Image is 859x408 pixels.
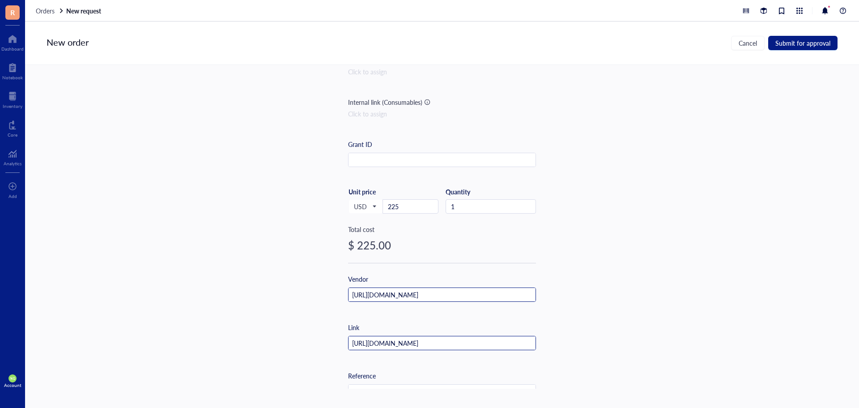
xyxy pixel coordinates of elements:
[66,7,103,15] a: New request
[9,193,17,199] div: Add
[2,60,23,80] a: Notebook
[349,188,404,196] div: Unit price
[768,36,838,50] button: Submit for approval
[348,238,536,252] div: $ 225.00
[1,46,24,52] div: Dashboard
[739,39,757,47] span: Cancel
[446,188,536,196] div: Quantity
[10,7,15,18] span: R
[36,6,55,15] span: Orders
[4,146,21,166] a: Analytics
[10,377,15,380] span: NG
[354,202,376,210] span: USD
[1,32,24,52] a: Dashboard
[348,97,422,107] div: Internal link (Consumables)
[348,371,376,381] div: Reference
[8,132,17,137] div: Core
[775,39,830,47] span: Submit for approval
[4,161,21,166] div: Analytics
[3,103,22,109] div: Inventory
[348,109,536,119] div: Click to assign
[348,224,536,234] div: Total cost
[3,89,22,109] a: Inventory
[348,322,359,332] div: Link
[348,274,368,284] div: Vendor
[8,118,17,137] a: Core
[36,7,64,15] a: Orders
[2,75,23,80] div: Notebook
[348,139,372,149] div: Grant ID
[4,382,21,388] div: Account
[47,36,89,50] div: New order
[731,36,765,50] button: Cancel
[348,67,536,77] div: Click to assign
